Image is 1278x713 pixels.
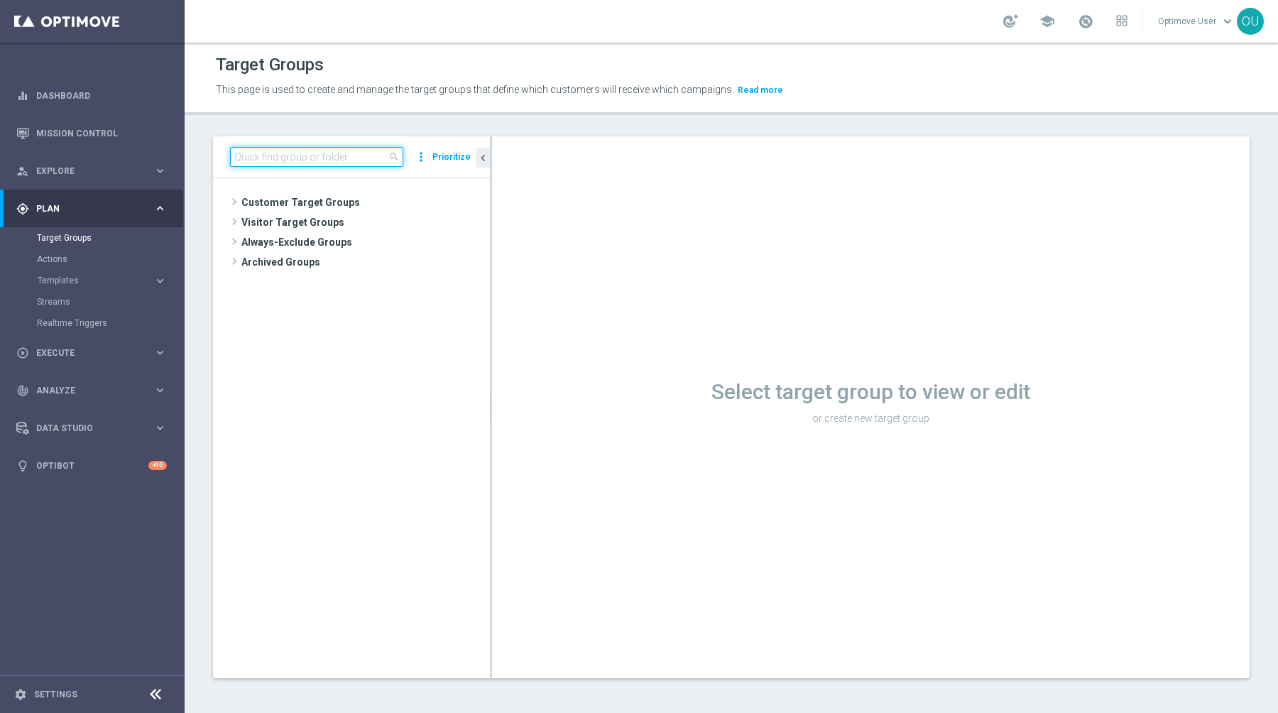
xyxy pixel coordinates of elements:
[1237,8,1264,35] div: OU
[16,423,168,434] button: Data Studio keyboard_arrow_right
[16,347,168,359] button: play_circle_outline Execute keyboard_arrow_right
[34,690,77,699] a: Settings
[476,148,490,168] button: chevron_left
[37,254,148,265] a: Actions
[36,167,153,175] span: Explore
[153,346,167,359] i: keyboard_arrow_right
[492,412,1250,425] p: or create new target group
[241,192,490,212] span: Customer Target Groups
[16,384,153,397] div: Analyze
[241,252,490,272] span: Archived Groups
[36,349,153,357] span: Execute
[37,312,183,334] div: Realtime Triggers
[16,202,153,215] div: Plan
[36,424,153,432] span: Data Studio
[16,347,29,359] i: play_circle_outline
[16,128,168,139] button: Mission Control
[16,165,168,177] button: person_search Explore keyboard_arrow_right
[16,89,29,102] i: equalizer
[36,205,153,213] span: Plan
[37,291,183,312] div: Streams
[16,347,153,359] div: Execute
[148,461,167,470] div: +10
[1220,13,1235,29] span: keyboard_arrow_down
[1157,11,1237,32] a: Optimove Userkeyboard_arrow_down
[241,212,490,232] span: Visitor Target Groups
[153,421,167,435] i: keyboard_arrow_right
[38,276,153,285] div: Templates
[14,688,27,701] i: settings
[414,147,428,167] i: more_vert
[36,447,148,484] a: Optibot
[388,151,400,163] span: search
[16,384,29,397] i: track_changes
[230,147,403,167] input: Quick find group or folder
[216,55,324,75] h1: Target Groups
[16,422,153,435] div: Data Studio
[37,317,148,329] a: Realtime Triggers
[16,165,153,178] div: Explore
[430,148,473,167] button: Prioritize
[36,386,153,395] span: Analyze
[16,165,29,178] i: person_search
[216,84,734,95] span: This page is used to create and manage the target groups that define which customers will receive...
[16,202,29,215] i: gps_fixed
[36,114,167,152] a: Mission Control
[37,232,148,244] a: Target Groups
[153,383,167,397] i: keyboard_arrow_right
[37,270,183,291] div: Templates
[16,459,29,472] i: lightbulb
[16,77,167,114] div: Dashboard
[16,114,167,152] div: Mission Control
[16,90,168,102] button: equalizer Dashboard
[38,276,139,285] span: Templates
[37,249,183,270] div: Actions
[153,202,167,215] i: keyboard_arrow_right
[37,227,183,249] div: Target Groups
[16,385,168,396] button: track_changes Analyze keyboard_arrow_right
[736,82,785,98] button: Read more
[36,77,167,114] a: Dashboard
[476,151,490,165] i: chevron_left
[37,296,148,307] a: Streams
[16,460,168,472] button: lightbulb Optibot +10
[16,447,167,484] div: Optibot
[153,274,167,288] i: keyboard_arrow_right
[37,275,168,286] button: Templates keyboard_arrow_right
[492,379,1250,405] h1: Select target group to view or edit
[1039,13,1055,29] span: school
[153,164,167,178] i: keyboard_arrow_right
[241,232,490,252] span: Always-Exclude Groups
[16,203,168,214] button: gps_fixed Plan keyboard_arrow_right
